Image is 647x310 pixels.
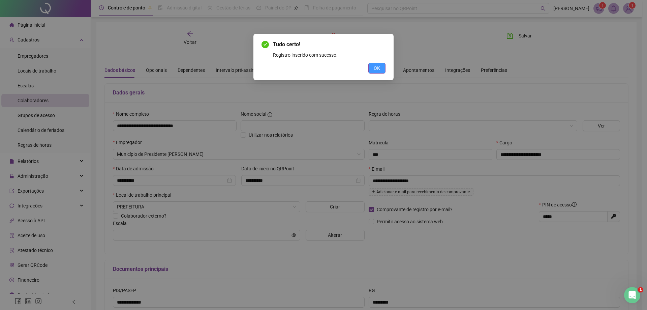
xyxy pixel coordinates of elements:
span: 1 [638,287,643,292]
span: Registro inserido com sucesso. [273,52,338,58]
button: OK [368,63,386,74]
span: OK [374,64,380,72]
span: check-circle [261,41,269,48]
span: Tudo certo! [273,41,300,48]
iframe: Intercom live chat [624,287,640,303]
